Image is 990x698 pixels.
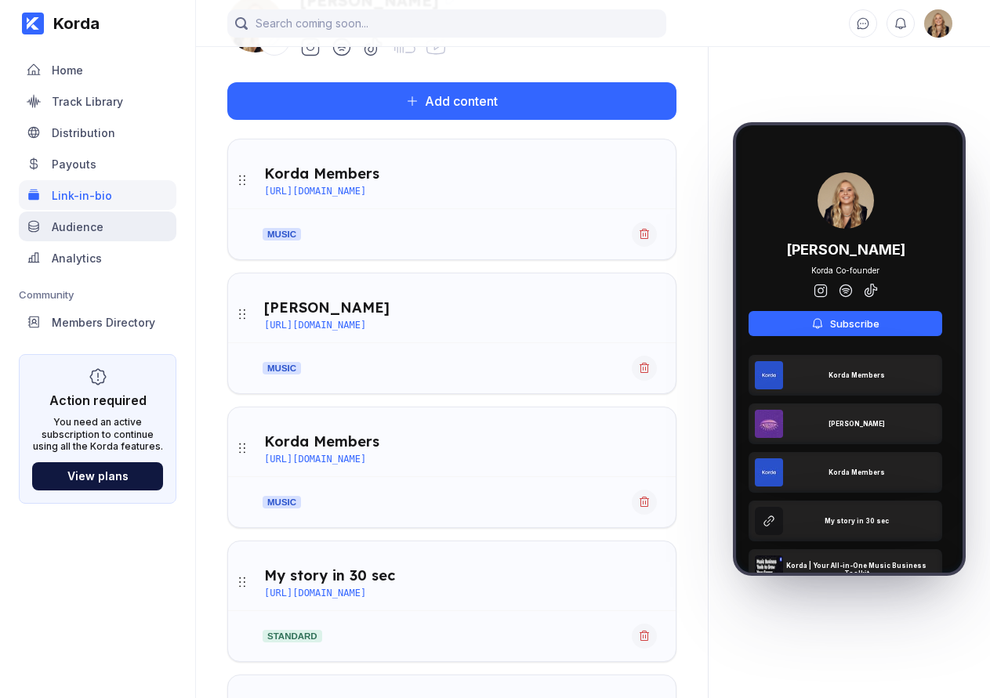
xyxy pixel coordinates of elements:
div: Action required [49,392,147,408]
div: Alina Verbenchuk [924,9,952,38]
div: Alina Verbenchuk [818,172,874,229]
img: Korda | Your All-in-One Music Business Toolkit [755,555,783,584]
div: [PERSON_NAME] [829,420,885,428]
a: Track Library [19,86,176,118]
div: [URL][DOMAIN_NAME] [264,454,366,465]
div: You need an active subscription to continue using all the Korda features. [32,416,163,453]
a: Link-in-bio [19,180,176,212]
a: Analytics [19,243,176,274]
strong: standard [263,630,322,642]
div: Track Library [52,95,123,108]
div: Link-in-bio [52,189,112,202]
div: My story in 30 sec [825,517,889,525]
a: Members Directory [19,307,176,338]
img: Korda Members [755,458,783,486]
div: Korda [44,14,100,33]
strong: music [263,362,301,374]
div: Korda Members [264,165,379,183]
strong: music [263,228,301,241]
input: Search coming soon... [227,9,666,38]
div: Korda Members [829,468,885,476]
a: Payouts [19,149,176,180]
div: Analytics [52,251,102,265]
img: Korda Members [755,361,783,389]
div: View plans [67,469,129,483]
div: [PERSON_NAME] [786,241,905,258]
div: [URL][DOMAIN_NAME] [264,320,366,331]
div: Korda | Your All-in-One Music Business Toolkit [783,562,930,577]
div: Members Directory [52,316,155,329]
div: [PERSON_NAME] [264,298,390,316]
button: View plans [32,462,163,490]
div: Subscribe [824,317,879,330]
a: Audience [19,212,176,243]
div: Audience [52,220,103,233]
div: Korda Members[URL][DOMAIN_NAME]music [227,407,676,528]
div: Korda Members[URL][DOMAIN_NAME]music [227,139,676,260]
div: [URL][DOMAIN_NAME] [264,588,366,599]
div: My story in 30 sec [264,566,395,584]
div: Korda Co-founder [811,266,879,275]
strong: music [263,496,301,508]
a: Distribution [19,118,176,149]
div: My story in 30 sec[URL][DOMAIN_NAME]standard [227,541,676,662]
button: Add content [227,82,676,120]
div: Korda Members [264,432,379,450]
div: Home [52,63,83,77]
div: Add content [419,93,498,109]
img: Hackney [755,410,783,438]
img: 160x160 [818,172,874,229]
a: Home [19,55,176,86]
div: [URL][DOMAIN_NAME] [264,186,366,197]
div: Korda Members [829,371,885,379]
img: 160x160 [924,9,952,38]
button: Subscribe [749,311,942,336]
div: [PERSON_NAME][URL][DOMAIN_NAME]music [227,273,676,394]
div: Distribution [52,126,115,139]
div: Community [19,288,176,301]
div: Payouts [52,157,96,171]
